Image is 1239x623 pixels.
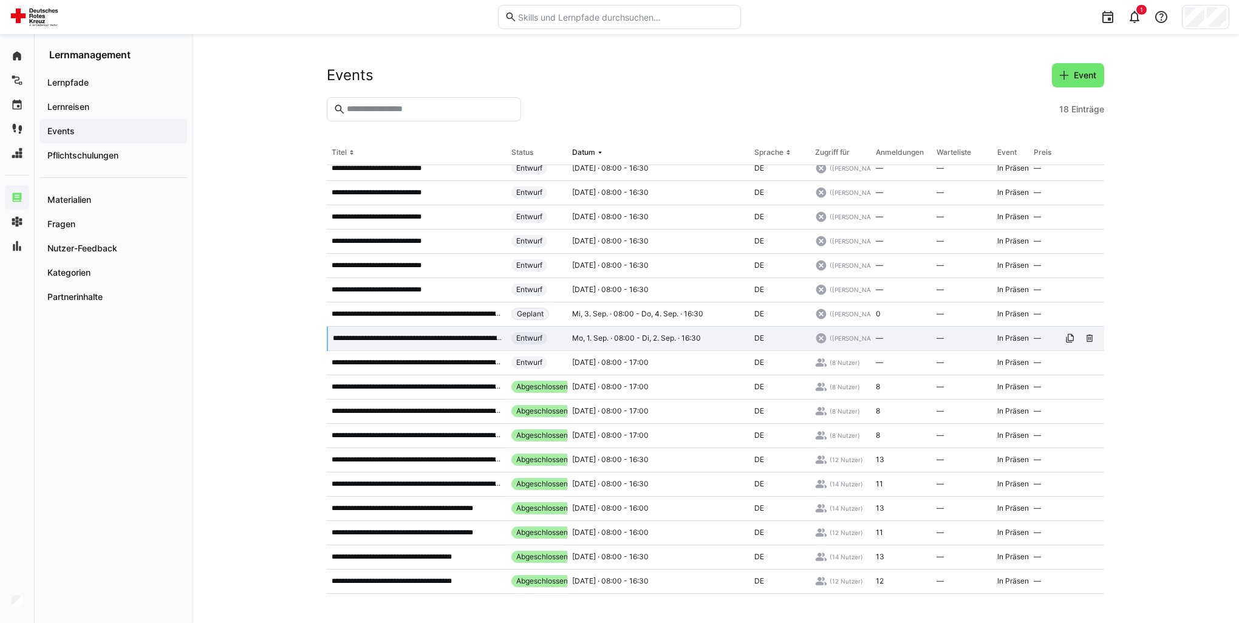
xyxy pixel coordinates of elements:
span: [DATE] · 08:00 - 17:00 [572,358,649,367]
span: [DATE] · 08:00 - 16:30 [572,260,649,270]
span: Mi, 3. Sep. · 08:00 - Do, 4. Sep. · 16:30 [572,309,703,319]
span: Abgeschlossen [516,406,568,416]
div: Zugriff für [815,148,850,157]
span: — [1034,333,1041,343]
span: [DATE] · 08:00 - 16:30 [572,212,649,222]
span: DE [754,576,764,586]
span: (8 Nutzer) [830,431,860,440]
span: 11 [876,528,883,537]
span: — [937,188,944,197]
span: Abgeschlossen [516,479,568,489]
span: ([PERSON_NAME]) [830,261,885,270]
span: In Präsenz [997,382,1033,392]
span: DE [754,309,764,319]
span: 11 [876,479,883,489]
span: (12 Nutzer) [830,455,863,464]
span: DE [754,479,764,489]
span: — [937,260,944,270]
span: DE [754,236,764,246]
span: (8 Nutzer) [830,383,860,391]
span: ([PERSON_NAME]) [830,285,885,294]
span: — [876,163,883,173]
span: Abgeschlossen [516,382,568,392]
span: — [937,212,944,222]
span: Einträge [1071,103,1104,115]
span: — [1034,503,1041,513]
span: [DATE] · 08:00 - 16:30 [572,188,649,197]
span: — [1034,406,1041,416]
span: — [937,455,944,465]
div: Warteliste [937,148,971,157]
span: — [1034,576,1041,586]
span: [DATE] · 08:00 - 16:30 [572,455,649,465]
span: 13 [876,503,884,513]
span: — [937,431,944,440]
span: In Präsenz [997,188,1033,197]
span: — [937,309,944,319]
span: In Präsenz [997,309,1033,319]
span: — [1034,479,1041,489]
span: — [1034,358,1041,367]
span: 13 [876,552,884,562]
span: — [876,236,883,246]
span: — [937,576,944,586]
span: Abgeschlossen [516,576,568,586]
div: Titel [332,148,347,157]
span: In Präsenz [997,431,1033,440]
span: In Präsenz [997,358,1033,367]
span: DE [754,431,764,440]
span: — [1034,212,1041,222]
span: (8 Nutzer) [830,407,860,415]
span: Abgeschlossen [516,552,568,562]
span: [DATE] · 08:00 - 16:30 [572,236,649,246]
span: — [937,552,944,562]
span: [DATE] · 08:00 - 16:30 [572,163,649,173]
span: — [937,236,944,246]
span: [DATE] · 08:00 - 16:30 [572,576,649,586]
span: In Präsenz [997,503,1033,513]
span: — [1034,552,1041,562]
span: In Präsenz [997,552,1033,562]
span: DE [754,333,764,343]
span: [DATE] · 08:00 - 16:00 [572,528,649,537]
span: (14 Nutzer) [830,504,863,512]
span: — [937,285,944,294]
span: — [937,333,944,343]
span: In Präsenz [997,528,1033,537]
div: Anmeldungen [876,148,924,157]
span: Abgeschlossen [516,503,568,513]
span: Entwurf [516,333,542,343]
span: [DATE] · 08:00 - 17:00 [572,406,649,416]
span: ([PERSON_NAME]) [830,310,885,318]
span: — [1034,309,1041,319]
span: — [1034,260,1041,270]
span: In Präsenz [997,333,1033,343]
span: In Präsenz [997,236,1033,246]
h2: Events [327,66,374,84]
span: Geplant [517,309,544,319]
span: Mo, 1. Sep. · 08:00 - Di, 2. Sep. · 16:30 [572,333,701,343]
span: — [1034,163,1041,173]
span: DE [754,455,764,465]
span: DE [754,358,764,367]
span: DE [754,528,764,537]
span: 18 [1059,103,1069,115]
span: DE [754,260,764,270]
span: In Präsenz [997,212,1033,222]
span: 0 [876,309,881,319]
span: Entwurf [516,358,542,367]
span: [DATE] · 08:00 - 16:30 [572,285,649,294]
span: [DATE] · 08:00 - 16:30 [572,479,649,489]
span: Entwurf [516,236,542,246]
span: — [1034,528,1041,537]
span: — [1034,236,1041,246]
span: [DATE] · 08:00 - 16:00 [572,503,649,513]
span: — [937,358,944,367]
span: — [937,382,944,392]
span: — [1034,455,1041,465]
span: ([PERSON_NAME]) [830,237,885,245]
span: — [876,333,883,343]
span: — [1034,285,1041,294]
span: — [1034,382,1041,392]
span: DE [754,552,764,562]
